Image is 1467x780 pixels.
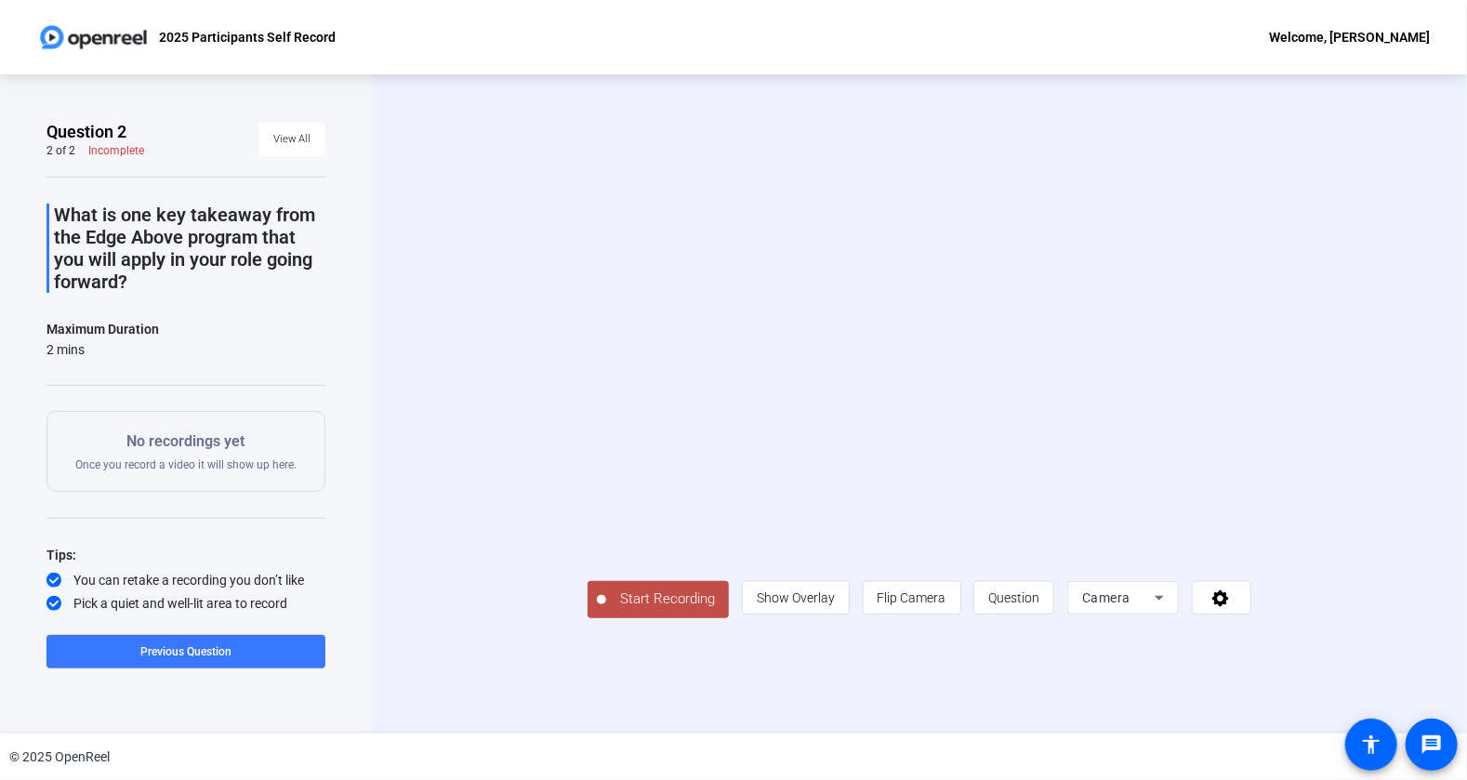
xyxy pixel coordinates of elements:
[46,143,75,158] div: 2 of 2
[1269,26,1430,48] div: Welcome, [PERSON_NAME]
[140,645,231,658] span: Previous Question
[88,143,144,158] div: Incomplete
[1421,734,1443,756] mat-icon: message
[75,430,297,453] p: No recordings yet
[46,340,159,359] div: 2 mins
[1082,590,1130,605] span: Camera
[878,590,946,605] span: Flip Camera
[37,19,150,56] img: OpenReel logo
[9,747,110,767] div: © 2025 OpenReel
[46,594,325,613] div: Pick a quiet and well-lit area to record
[75,430,297,472] div: Once you record a video it will show up here.
[258,123,325,156] button: View All
[46,121,126,143] span: Question 2
[46,544,325,566] div: Tips:
[159,26,336,48] p: 2025 Participants Self Record
[46,635,325,668] button: Previous Question
[273,126,311,153] span: View All
[1360,734,1382,756] mat-icon: accessibility
[588,581,729,618] button: Start Recording
[973,581,1054,615] button: Question
[606,588,729,610] span: Start Recording
[54,204,325,293] p: What is one key takeaway from the Edge Above program that you will apply in your role going forward?
[863,581,961,615] button: Flip Camera
[988,590,1039,605] span: Question
[46,318,159,340] div: Maximum Duration
[757,590,835,605] span: Show Overlay
[742,581,850,615] button: Show Overlay
[46,571,325,589] div: You can retake a recording you don’t like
